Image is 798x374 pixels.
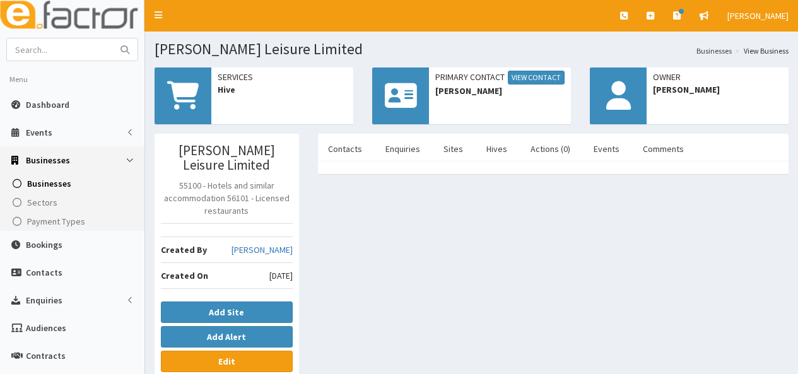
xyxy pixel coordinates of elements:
[508,71,565,85] a: View Contact
[161,143,293,172] h3: [PERSON_NAME] Leisure Limited
[232,243,293,256] a: [PERSON_NAME]
[653,71,782,83] span: Owner
[435,85,565,97] span: [PERSON_NAME]
[435,71,565,85] span: Primary Contact
[7,38,113,61] input: Search...
[476,136,517,162] a: Hives
[26,155,70,166] span: Businesses
[732,45,789,56] li: View Business
[26,99,69,110] span: Dashboard
[584,136,630,162] a: Events
[633,136,694,162] a: Comments
[26,295,62,306] span: Enquiries
[520,136,580,162] a: Actions (0)
[653,83,782,96] span: [PERSON_NAME]
[3,193,144,212] a: Sectors
[27,216,85,227] span: Payment Types
[161,270,208,281] b: Created On
[161,351,293,372] a: Edit
[155,41,789,57] h1: [PERSON_NAME] Leisure Limited
[209,307,244,318] b: Add Site
[696,45,732,56] a: Businesses
[375,136,430,162] a: Enquiries
[269,269,293,282] span: [DATE]
[727,10,789,21] span: [PERSON_NAME]
[161,326,293,348] button: Add Alert
[26,322,66,334] span: Audiences
[3,212,144,231] a: Payment Types
[26,350,66,361] span: Contracts
[218,356,235,367] b: Edit
[26,239,62,250] span: Bookings
[218,71,347,83] span: Services
[218,83,347,96] span: Hive
[161,244,207,255] b: Created By
[3,174,144,193] a: Businesses
[433,136,473,162] a: Sites
[207,331,246,342] b: Add Alert
[318,136,372,162] a: Contacts
[27,178,71,189] span: Businesses
[161,179,293,217] p: 55100 - Hotels and similar accommodation 56101 - Licensed restaurants
[26,127,52,138] span: Events
[26,267,62,278] span: Contacts
[27,197,57,208] span: Sectors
